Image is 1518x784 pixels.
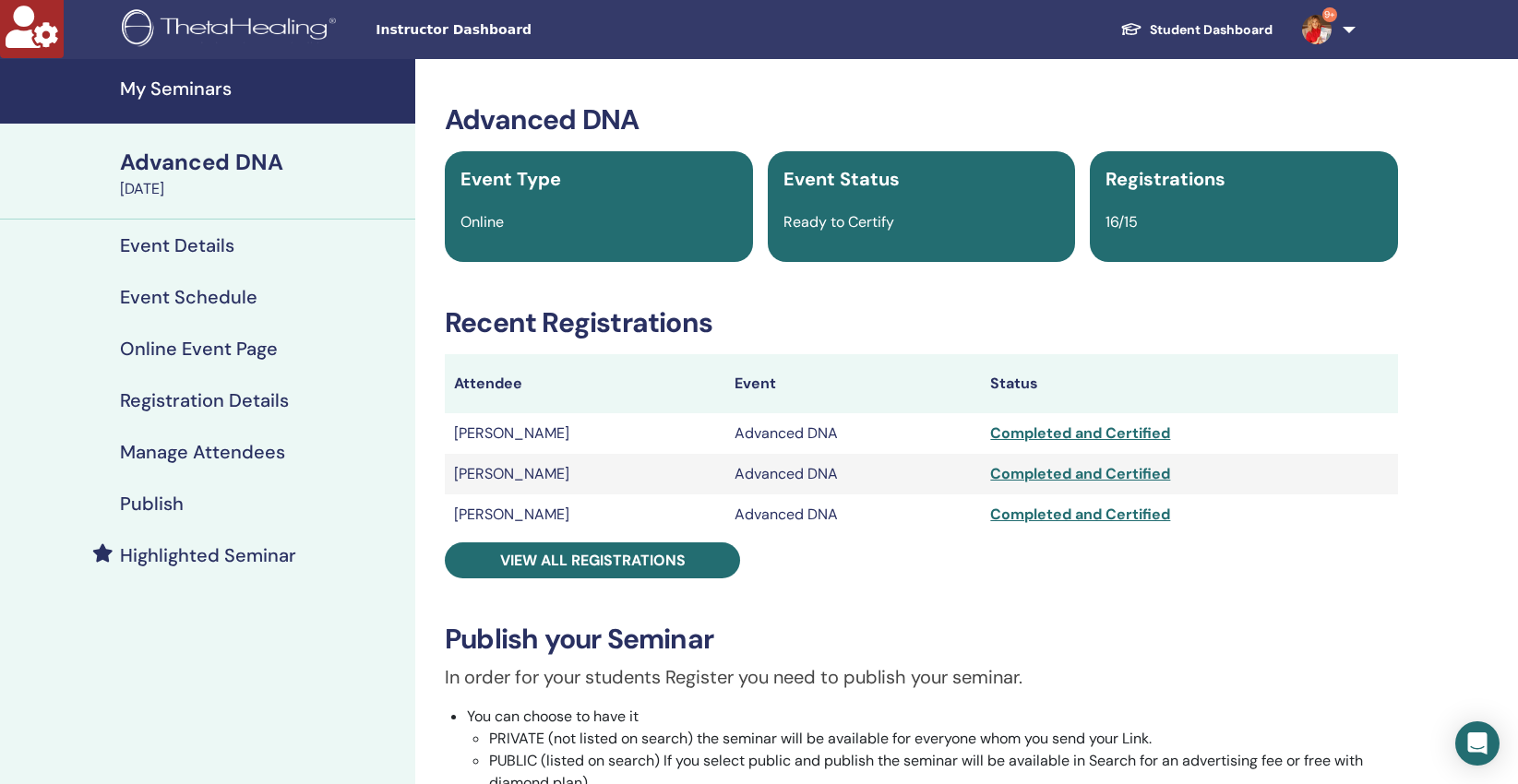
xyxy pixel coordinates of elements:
h4: My Seminars [120,77,404,100]
a: View all registrations [445,542,740,578]
th: Attendee [445,354,725,413]
div: Advanced DNA [120,147,404,178]
li: PRIVATE (not listed on search) the seminar will be available for everyone whom you send your Link. [489,728,1398,750]
span: 16/15 [1106,212,1138,232]
span: View all registrations [500,551,686,570]
a: Student Dashboard [1106,13,1287,47]
p: In order for your students Register you need to publish your seminar. [445,663,1398,691]
td: Advanced DNA [725,413,981,454]
td: Advanced DNA [725,494,981,535]
td: Advanced DNA [725,454,981,494]
span: 9+ [1322,7,1337,22]
a: Advanced DNA[DATE] [109,147,415,200]
h3: Advanced DNA [445,103,1398,137]
h4: Highlighted Seminar [120,544,296,566]
span: Event Status [783,167,900,191]
h4: Manage Attendees [120,441,285,463]
span: Online [460,212,504,232]
div: [DATE] [120,178,404,200]
span: Instructor Dashboard [376,20,652,40]
h4: Online Event Page [120,338,278,360]
img: logo.png [122,9,342,51]
span: Registrations [1106,167,1225,191]
td: [PERSON_NAME] [445,494,725,535]
div: Completed and Certified [990,422,1388,445]
h4: Event Details [120,234,234,256]
h4: Publish [120,493,184,515]
span: Event Type [460,167,561,191]
h4: Event Schedule [120,286,257,308]
img: graduation-cap-white.svg [1120,21,1142,37]
h3: Publish your Seminar [445,623,1398,656]
span: Ready to Certify [783,212,894,232]
div: Completed and Certified [990,463,1388,485]
th: Event [725,354,981,413]
th: Status [981,354,1397,413]
div: Completed and Certified [990,504,1388,526]
img: default.jpg [1302,15,1332,44]
td: [PERSON_NAME] [445,413,725,454]
div: Open Intercom Messenger [1455,721,1500,766]
h3: Recent Registrations [445,306,1398,339]
h4: Registration Details [120,389,289,411]
td: [PERSON_NAME] [445,454,725,494]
